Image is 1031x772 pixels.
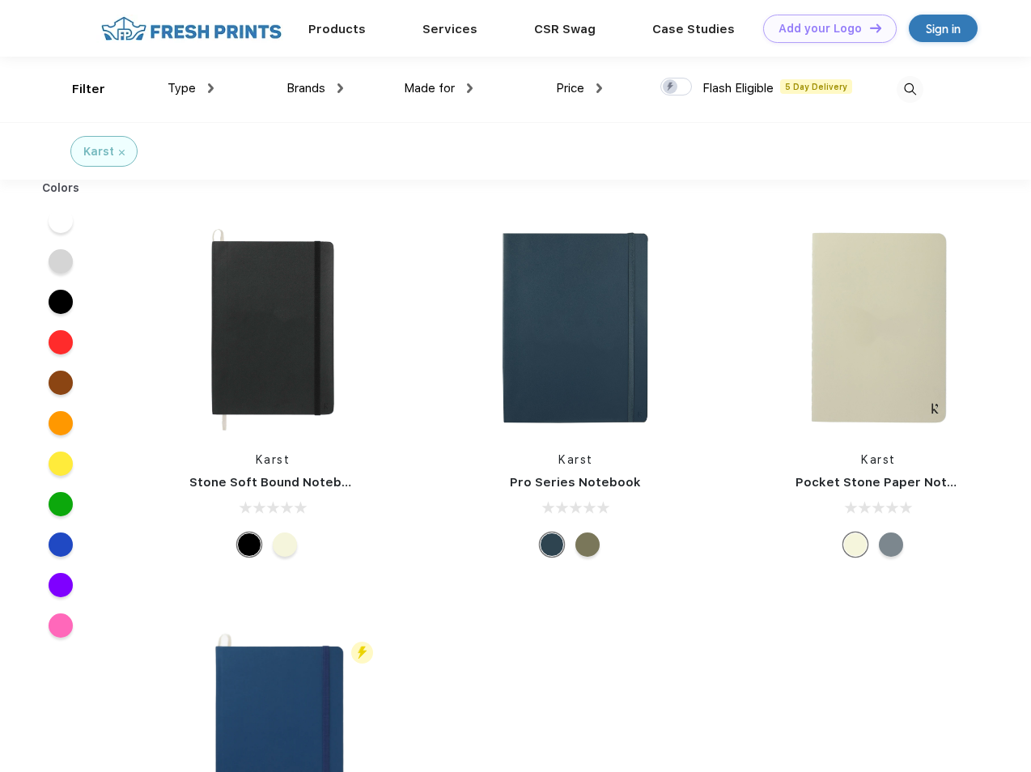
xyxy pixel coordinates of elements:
[510,475,641,490] a: Pro Series Notebook
[165,220,380,435] img: func=resize&h=266
[208,83,214,93] img: dropdown.png
[556,81,584,95] span: Price
[286,81,325,95] span: Brands
[861,453,896,466] a: Karst
[702,81,774,95] span: Flash Eligible
[308,22,366,36] a: Products
[119,150,125,155] img: filter_cancel.svg
[558,453,593,466] a: Karst
[467,83,473,93] img: dropdown.png
[926,19,961,38] div: Sign in
[909,15,978,42] a: Sign in
[168,81,196,95] span: Type
[870,23,881,32] img: DT
[796,475,986,490] a: Pocket Stone Paper Notebook
[780,79,852,94] span: 5 Day Delivery
[256,453,291,466] a: Karst
[468,220,683,435] img: func=resize&h=266
[843,532,868,557] div: Beige
[404,81,455,95] span: Made for
[72,80,105,99] div: Filter
[96,15,286,43] img: fo%20logo%202.webp
[30,180,92,197] div: Colors
[596,83,602,93] img: dropdown.png
[337,83,343,93] img: dropdown.png
[83,143,114,160] div: Karst
[351,642,373,664] img: flash_active_toggle.svg
[422,22,477,36] a: Services
[879,532,903,557] div: Gray
[897,76,923,103] img: desktop_search.svg
[779,22,862,36] div: Add your Logo
[575,532,600,557] div: Olive
[273,532,297,557] div: Beige
[540,532,564,557] div: Navy
[189,475,365,490] a: Stone Soft Bound Notebook
[237,532,261,557] div: Black
[771,220,986,435] img: func=resize&h=266
[534,22,596,36] a: CSR Swag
